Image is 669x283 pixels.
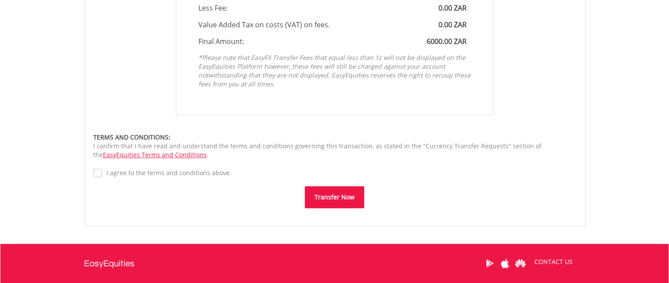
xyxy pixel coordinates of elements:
[482,250,497,277] a: Google Play
[198,37,244,46] span: Final Amount:
[497,250,513,277] a: Apple
[305,186,364,208] button: Transfer Now
[198,20,330,29] span: Value Added Tax on costs (VAT) on fees.
[103,151,207,159] a: EasyEquities Terms and Conditions
[93,133,576,159] div: I confirm that I have read and understand the terms and conditions governing this transaction, as...
[513,250,528,277] a: Huawei
[198,53,471,88] em: *Please note that EasyFX Transfer Fees that equal less than 1c will not be displayed on the EasyE...
[93,133,576,142] div: TERMS AND CONDITIONS:
[427,37,467,46] span: 6000.00 ZAR
[102,169,231,177] label: I agree to the terms and conditions above.
[528,250,579,274] a: CONTACT US
[439,20,467,29] span: 0.00 ZAR
[198,3,228,13] span: Less Fee:
[439,3,467,13] span: 0.00 ZAR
